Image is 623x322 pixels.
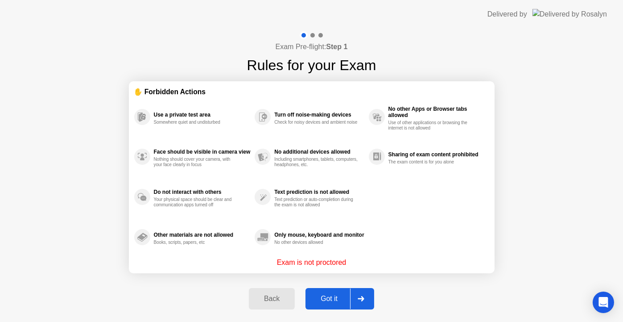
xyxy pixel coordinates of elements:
[276,42,348,52] h4: Exam Pre-flight:
[277,257,347,268] p: Exam is not proctored
[154,232,251,238] div: Other materials are not allowed
[274,112,364,118] div: Turn off noise-making devices
[593,292,614,313] div: Open Intercom Messenger
[388,120,473,131] div: Use of other applications or browsing the internet is not allowed
[154,197,238,208] div: Your physical space should be clear and communication apps turned off
[326,43,347,50] b: Step 1
[154,189,251,195] div: Do not interact with others
[134,87,489,97] div: ✋ Forbidden Actions
[308,295,350,303] div: Got it
[305,288,374,309] button: Got it
[388,106,485,118] div: No other Apps or Browser tabs allowed
[274,149,364,155] div: No additional devices allowed
[388,159,473,165] div: The exam content is for you alone
[274,197,359,208] div: Text prediction or auto-completion during the exam is not allowed
[154,157,238,167] div: Nothing should cover your camera, with your face clearly in focus
[154,120,238,125] div: Somewhere quiet and undisturbed
[154,149,251,155] div: Face should be visible in camera view
[274,240,359,245] div: No other devices allowed
[388,151,485,158] div: Sharing of exam content prohibited
[154,240,238,245] div: Books, scripts, papers, etc
[274,232,364,238] div: Only mouse, keyboard and monitor
[154,112,251,118] div: Use a private test area
[532,9,607,19] img: Delivered by Rosalyn
[252,295,292,303] div: Back
[249,288,295,309] button: Back
[274,120,359,125] div: Check for noisy devices and ambient noise
[247,54,376,76] h1: Rules for your Exam
[274,189,364,195] div: Text prediction is not allowed
[274,157,359,167] div: Including smartphones, tablets, computers, headphones, etc.
[487,9,527,20] div: Delivered by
